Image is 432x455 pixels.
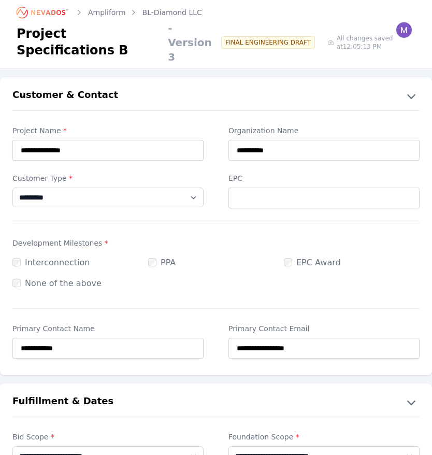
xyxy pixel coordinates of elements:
[148,258,156,266] input: PPA
[164,21,213,64] span: - Version 3
[228,323,420,334] label: Primary Contact Email
[12,173,204,183] label: Customer Type
[12,88,118,104] h2: Customer & Contact
[228,125,420,136] label: Organization Name
[396,22,412,38] img: Madeline Koldos
[12,279,21,287] input: None of the above
[284,258,292,266] input: EPC Award
[284,258,341,267] label: EPC Award
[12,258,90,267] label: Interconnection
[12,432,204,442] label: Bid Scope
[337,34,415,51] span: All changes saved at 12:05:13 PM
[148,258,176,267] label: PPA
[12,238,420,248] label: Development Milestones
[17,25,160,59] h1: Project Specifications B
[12,125,204,136] label: Project Name
[88,7,126,18] a: Ampliform
[228,173,420,183] label: EPC
[228,432,420,442] label: Foundation Scope
[12,258,21,266] input: Interconnection
[12,394,113,410] h2: Fulfillment & Dates
[142,7,202,18] a: BL-Diamond LLC
[17,4,202,21] nav: Breadcrumb
[221,36,315,49] div: FINAL ENGINEERING DRAFT
[12,323,204,334] label: Primary Contact Name
[12,278,102,288] label: None of the above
